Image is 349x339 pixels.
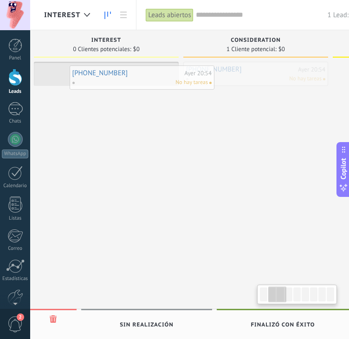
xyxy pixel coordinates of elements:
span: 1 Cliente potencial: [226,46,277,52]
span: Consideration [231,37,280,44]
span: No hay tareas [175,78,208,87]
span: No hay nada asignado [323,78,325,80]
div: Leads abiertos [146,8,193,22]
div: Leads [2,89,29,95]
div: Chats [2,118,29,124]
div: Ayer 20:54 [298,66,325,72]
div: Calendario [2,183,29,189]
span: 2 [17,313,24,321]
div: Panel [2,55,29,61]
div: Correo [2,246,29,252]
span: Interest [91,37,121,44]
span: No hay tareas [289,75,322,83]
a: Leads [100,6,116,24]
div: Estadísticas [2,276,29,282]
div: WhatsApp [2,150,28,158]
span: Interest [44,11,80,20]
span: No hay nada asignado [209,82,212,84]
span: Copilot [339,158,348,180]
a: Lista [116,6,131,24]
div: Consideration [188,37,323,45]
div: Interest [39,37,174,45]
span: 0 Clientes potenciales: [73,46,131,52]
span: 1 Lead: [328,11,349,20]
div: Listas [2,215,29,222]
a: [PHONE_NUMBER] [186,65,296,73]
a: [PHONE_NUMBER] [72,69,182,77]
div: Ayer 20:54 [184,70,212,76]
span: $0 [278,46,285,52]
span: $0 [133,46,140,52]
